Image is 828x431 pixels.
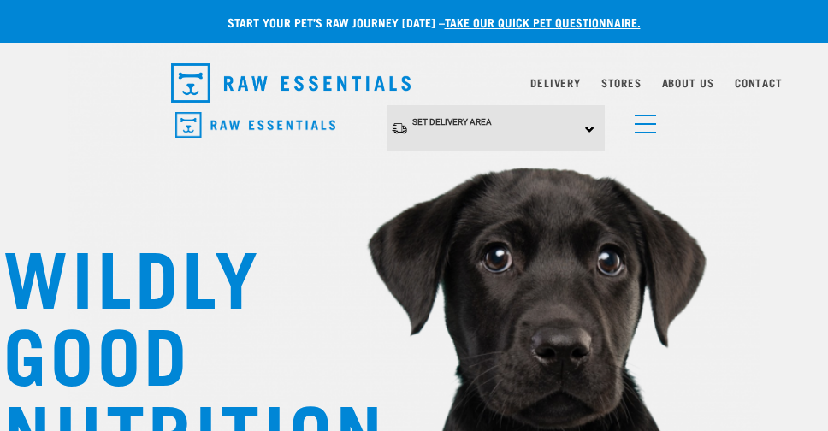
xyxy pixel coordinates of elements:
[445,19,641,25] a: take our quick pet questionnaire.
[601,80,642,86] a: Stores
[391,121,408,135] img: van-moving.png
[530,80,580,86] a: Delivery
[735,80,783,86] a: Contact
[175,112,335,139] img: Raw Essentials Logo
[662,80,714,86] a: About Us
[626,104,657,135] a: menu
[171,63,411,103] img: Raw Essentials Logo
[157,56,671,109] nav: dropdown navigation
[412,117,492,127] span: Set Delivery Area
